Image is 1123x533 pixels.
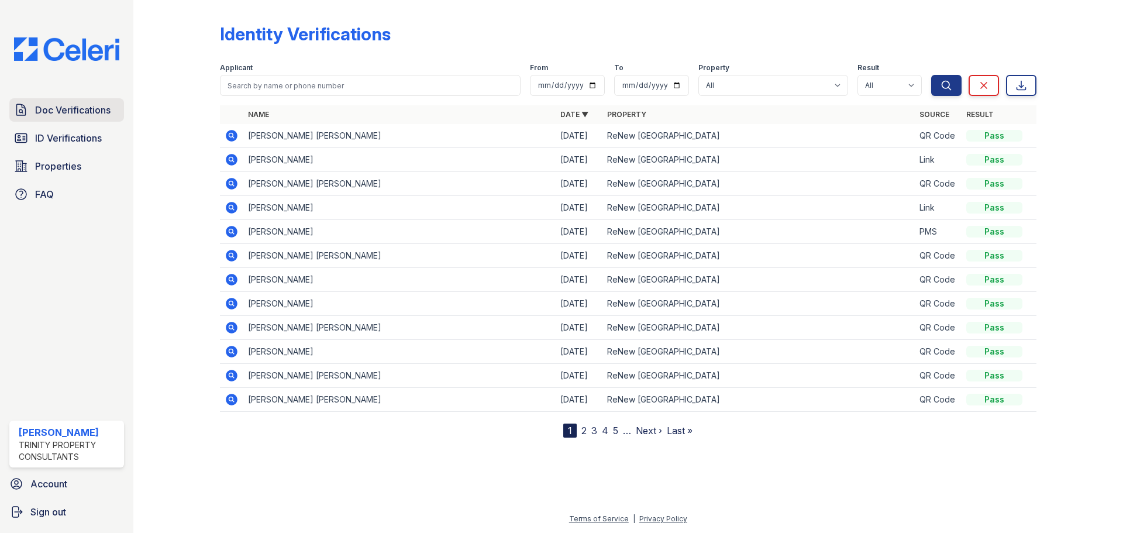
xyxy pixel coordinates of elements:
div: Pass [966,394,1022,405]
div: Pass [966,226,1022,238]
td: [PERSON_NAME] [PERSON_NAME] [243,364,556,388]
td: ReNew [GEOGRAPHIC_DATA] [602,340,915,364]
td: [PERSON_NAME] [243,292,556,316]
td: [PERSON_NAME] [243,196,556,220]
td: [DATE] [556,388,602,412]
div: 1 [563,424,577,438]
div: Pass [966,298,1022,310]
td: QR Code [915,268,962,292]
td: Link [915,196,962,220]
td: ReNew [GEOGRAPHIC_DATA] [602,316,915,340]
td: [PERSON_NAME] [PERSON_NAME] [243,316,556,340]
td: [PERSON_NAME] [PERSON_NAME] [243,172,556,196]
span: Sign out [30,505,66,519]
td: [DATE] [556,364,602,388]
div: Pass [966,322,1022,333]
td: [DATE] [556,220,602,244]
td: QR Code [915,316,962,340]
td: ReNew [GEOGRAPHIC_DATA] [602,148,915,172]
td: [PERSON_NAME] [243,220,556,244]
td: [PERSON_NAME] [243,148,556,172]
label: Property [698,63,729,73]
a: Terms of Service [569,514,629,523]
td: PMS [915,220,962,244]
a: Source [919,110,949,119]
td: QR Code [915,244,962,268]
a: Privacy Policy [639,514,687,523]
td: ReNew [GEOGRAPHIC_DATA] [602,268,915,292]
td: QR Code [915,388,962,412]
td: [DATE] [556,268,602,292]
a: Property [607,110,646,119]
div: Pass [966,346,1022,357]
a: ID Verifications [9,126,124,150]
td: QR Code [915,292,962,316]
div: Pass [966,274,1022,286]
td: QR Code [915,124,962,148]
div: Pass [966,202,1022,214]
label: From [530,63,548,73]
span: Doc Verifications [35,103,111,117]
td: [DATE] [556,316,602,340]
div: Pass [966,370,1022,381]
td: [DATE] [556,244,602,268]
span: Account [30,477,67,491]
a: FAQ [9,183,124,206]
td: ReNew [GEOGRAPHIC_DATA] [602,244,915,268]
span: FAQ [35,187,54,201]
a: Properties [9,154,124,178]
img: CE_Logo_Blue-a8612792a0a2168367f1c8372b55b34899dd931a85d93a1a3d3e32e68fde9ad4.png [5,37,129,61]
div: Trinity Property Consultants [19,439,119,463]
label: To [614,63,623,73]
a: 4 [602,425,608,436]
td: ReNew [GEOGRAPHIC_DATA] [602,124,915,148]
a: 2 [581,425,587,436]
a: Name [248,110,269,119]
td: ReNew [GEOGRAPHIC_DATA] [602,172,915,196]
label: Applicant [220,63,253,73]
td: [PERSON_NAME] [PERSON_NAME] [243,124,556,148]
div: Pass [966,154,1022,166]
div: Pass [966,178,1022,190]
div: Pass [966,250,1022,262]
a: Doc Verifications [9,98,124,122]
td: ReNew [GEOGRAPHIC_DATA] [602,364,915,388]
td: [PERSON_NAME] [PERSON_NAME] [243,388,556,412]
span: Properties [35,159,81,173]
td: [PERSON_NAME] [PERSON_NAME] [243,244,556,268]
a: Last » [667,425,693,436]
span: ID Verifications [35,131,102,145]
div: | [633,514,635,523]
td: ReNew [GEOGRAPHIC_DATA] [602,196,915,220]
div: [PERSON_NAME] [19,425,119,439]
div: Identity Verifications [220,23,391,44]
td: ReNew [GEOGRAPHIC_DATA] [602,388,915,412]
td: ReNew [GEOGRAPHIC_DATA] [602,292,915,316]
a: Sign out [5,500,129,524]
td: [DATE] [556,196,602,220]
label: Result [857,63,879,73]
input: Search by name or phone number [220,75,521,96]
td: ReNew [GEOGRAPHIC_DATA] [602,220,915,244]
td: QR Code [915,364,962,388]
td: [DATE] [556,340,602,364]
a: 3 [591,425,597,436]
a: Date ▼ [560,110,588,119]
td: [PERSON_NAME] [243,340,556,364]
a: Account [5,472,129,496]
td: Link [915,148,962,172]
a: Result [966,110,994,119]
td: [PERSON_NAME] [243,268,556,292]
td: [DATE] [556,124,602,148]
a: 5 [613,425,618,436]
td: [DATE] [556,292,602,316]
span: … [623,424,631,438]
td: [DATE] [556,172,602,196]
td: [DATE] [556,148,602,172]
td: QR Code [915,172,962,196]
div: Pass [966,130,1022,142]
a: Next › [636,425,662,436]
td: QR Code [915,340,962,364]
